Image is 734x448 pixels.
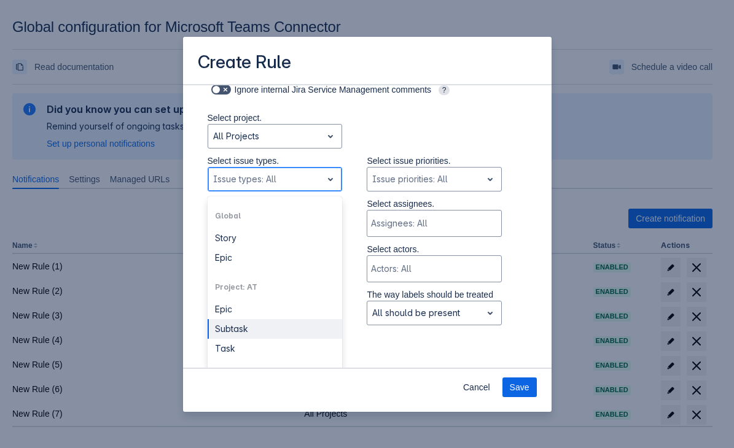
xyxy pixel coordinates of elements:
[208,248,343,268] div: Epic
[367,243,502,255] p: Select actors.
[208,299,343,319] div: Epic
[208,339,343,358] div: Task
[367,198,502,210] p: Select assignees.
[208,361,527,380] h3: Custom fields filters
[208,206,343,226] div: Global
[483,306,498,320] span: open
[183,84,552,369] div: Scrollable content
[198,52,292,75] h3: Create Rule
[367,288,502,301] p: The way labels should be treated
[323,172,338,187] span: open
[463,377,490,397] span: Cancel
[456,377,498,397] button: Cancel
[502,377,537,397] button: Save
[483,172,498,187] span: open
[208,112,343,124] p: Select project.
[208,228,343,248] div: Story
[439,85,450,95] span: ?
[510,377,529,397] span: Save
[367,155,502,167] p: Select issue priorities.
[208,81,502,98] div: Ignore internal Jira Service Management comments
[208,319,343,339] div: Subtask
[208,155,343,167] p: Select issue types.
[323,129,338,144] span: open
[208,277,343,297] div: Project: AT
